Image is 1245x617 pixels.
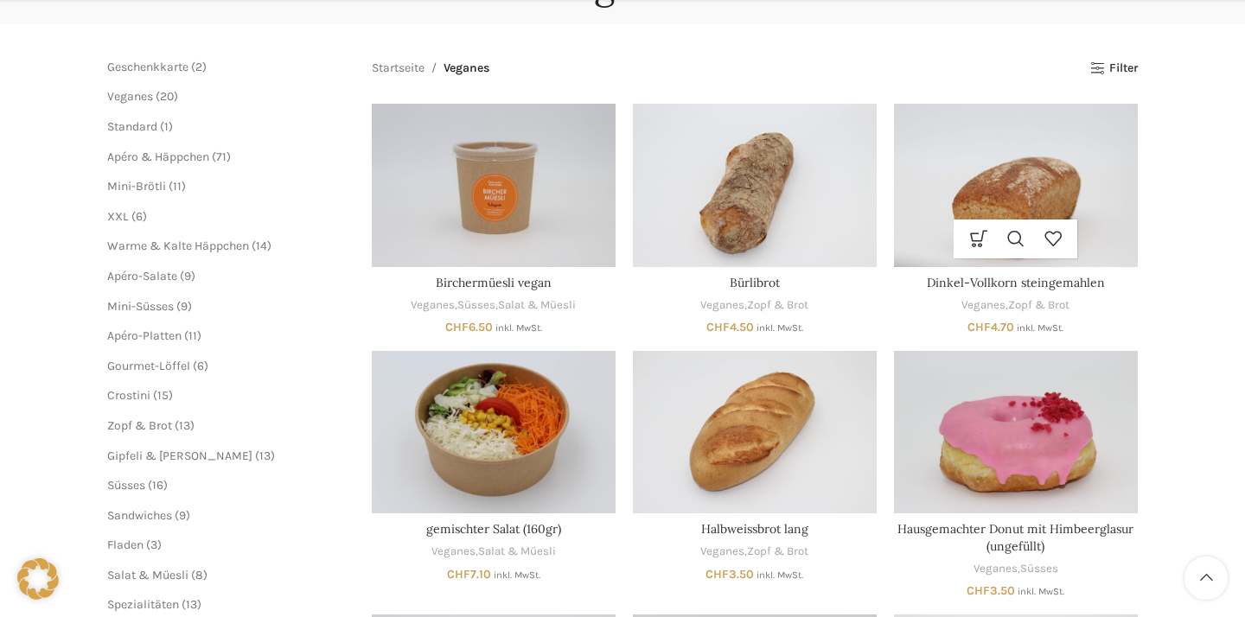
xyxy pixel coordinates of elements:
div: , [894,297,1138,314]
span: 15 [157,388,169,403]
span: 71 [216,149,227,164]
a: Scroll to top button [1184,557,1228,600]
span: 9 [179,508,186,523]
span: CHF [705,567,729,582]
a: Zopf & Brot [1008,297,1069,314]
a: Veganes [107,89,153,104]
small: inkl. MwSt. [1018,586,1064,597]
a: Apéro-Platten [107,328,182,343]
span: 1 [164,119,169,134]
a: Süsses [457,297,495,314]
a: Hausgemachter Donut mit Himbeerglasur (ungefüllt) [897,521,1133,554]
bdi: 4.50 [706,320,754,334]
a: Veganes [700,297,744,314]
a: Mini-Süsses [107,299,174,314]
a: Salat & Müesli [498,297,576,314]
a: Apéro & Häppchen [107,149,209,164]
bdi: 6.50 [445,320,493,334]
a: In den Warenkorb legen: „Dinkel-Vollkorn steingemahlen“ [960,219,997,258]
a: Geschenkkarte [107,60,188,74]
a: Schnellansicht [997,219,1034,258]
a: Veganes [961,297,1006,314]
span: 6 [197,359,204,373]
a: Salat & Müesli [107,568,188,582]
small: inkl. MwSt. [757,569,803,581]
a: Startseite [372,59,425,78]
span: 9 [181,299,188,314]
span: CHF [445,320,469,334]
span: 13 [186,597,197,612]
a: gemischter Salat (160gr) [372,351,616,513]
a: Süsses [107,478,145,493]
bdi: 3.50 [967,583,1015,598]
a: Sandwiches [107,508,172,523]
a: Dinkel-Vollkorn steingemahlen [927,275,1105,290]
a: Süsses [1020,561,1058,577]
span: 11 [173,179,182,194]
a: Zopf & Brot [747,544,808,560]
a: Bürlibrot [633,104,877,266]
a: Dinkel-Vollkorn steingemahlen [894,104,1138,266]
div: , [372,544,616,560]
small: inkl. MwSt. [495,322,542,334]
bdi: 4.70 [967,320,1014,334]
span: 13 [179,418,190,433]
a: Halbweissbrot lang [701,521,808,537]
span: 2 [195,60,202,74]
span: CHF [447,567,470,582]
small: inkl. MwSt. [1017,322,1063,334]
span: CHF [967,583,990,598]
a: Gourmet-Löffel [107,359,190,373]
a: Apéro-Salate [107,269,177,283]
span: CHF [967,320,991,334]
a: Veganes [700,544,744,560]
span: 14 [256,239,267,253]
span: 11 [188,328,197,343]
a: Spezialitäten [107,597,179,612]
small: inkl. MwSt. [494,569,540,581]
a: Bürlibrot [730,275,780,290]
a: Filter [1090,61,1138,76]
bdi: 3.50 [705,567,754,582]
a: Hausgemachter Donut mit Himbeerglasur (ungefüllt) [894,351,1138,513]
span: 13 [259,448,271,463]
span: 9 [184,269,191,283]
span: 6 [136,209,143,224]
span: Mini-Brötli [107,179,166,194]
a: Standard [107,119,157,134]
div: , [633,544,877,560]
a: Birchermüesli vegan [436,275,552,290]
nav: Breadcrumb [372,59,489,78]
a: Zopf & Brot [747,297,808,314]
a: XXL [107,209,129,224]
a: Veganes [431,544,476,560]
a: Zopf & Brot [107,418,172,433]
span: CHF [706,320,730,334]
a: Birchermüesli vegan [372,104,616,266]
bdi: 7.10 [447,567,491,582]
a: Gipfeli & [PERSON_NAME] [107,448,252,463]
span: 8 [195,568,203,582]
a: Halbweissbrot lang [633,351,877,513]
span: Veganes [444,59,489,78]
span: 20 [160,89,174,104]
span: 16 [152,478,163,493]
a: Warme & Kalte Häppchen [107,239,249,253]
div: , [633,297,877,314]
